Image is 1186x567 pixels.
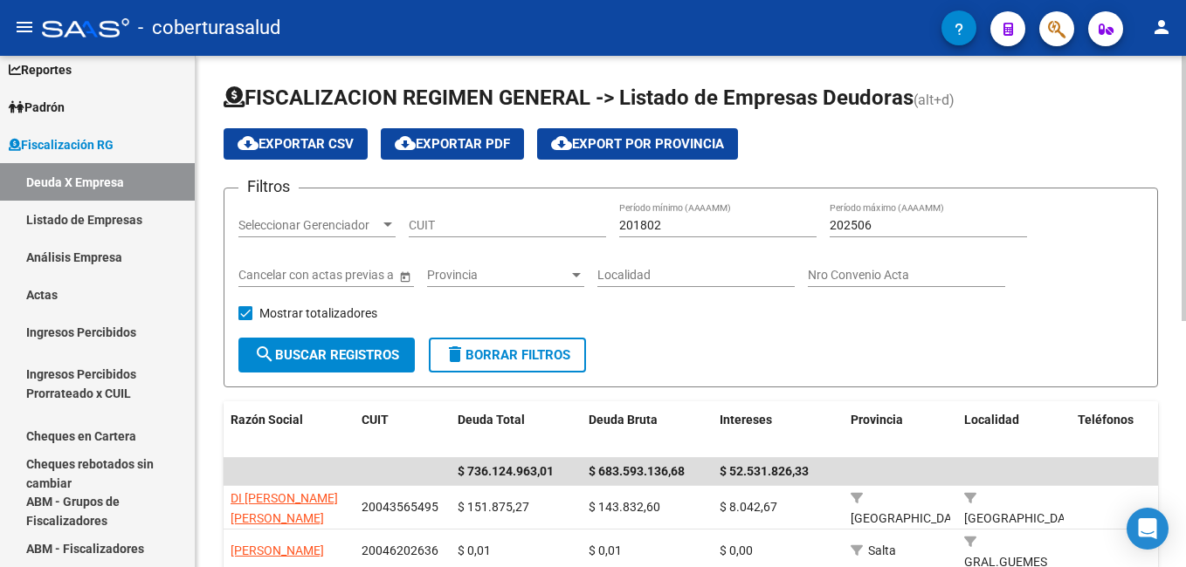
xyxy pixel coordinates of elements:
[589,543,622,557] span: $ 0,01
[1127,508,1169,550] div: Open Intercom Messenger
[720,500,777,514] span: $ 8.042,67
[1078,413,1134,427] span: Teléfonos
[851,413,903,427] span: Provincia
[362,413,389,427] span: CUIT
[458,500,529,514] span: $ 151.875,27
[395,136,510,152] span: Exportar PDF
[9,135,114,154] span: Fiscalización RG
[138,9,280,47] span: - coberturasalud
[362,500,438,514] span: 20043565495
[396,267,414,285] button: Open calendar
[224,128,368,160] button: Exportar CSV
[259,303,377,324] span: Mostrar totalizadores
[720,413,772,427] span: Intereses
[224,85,914,110] span: FISCALIZACION REGIMEN GENERAL -> Listado de Empresas Deudoras
[9,98,65,117] span: Padrón
[458,464,554,478] span: $ 736.124.963,01
[381,128,524,160] button: Exportar PDF
[355,401,451,459] datatable-header-cell: CUIT
[231,413,303,427] span: Razón Social
[582,401,713,459] datatable-header-cell: Deuda Bruta
[254,347,399,363] span: Buscar Registros
[551,136,724,152] span: Export por Provincia
[551,133,572,154] mat-icon: cloud_download
[238,136,354,152] span: Exportar CSV
[851,511,969,525] span: [GEOGRAPHIC_DATA]
[914,92,955,108] span: (alt+d)
[238,133,259,154] mat-icon: cloud_download
[537,128,738,160] button: Export por Provincia
[427,268,569,283] span: Provincia
[238,174,299,199] h3: Filtros
[458,543,491,557] span: $ 0,01
[395,133,416,154] mat-icon: cloud_download
[231,491,338,525] span: DI [PERSON_NAME] [PERSON_NAME]
[713,401,844,459] datatable-header-cell: Intereses
[957,401,1071,459] datatable-header-cell: Localidad
[458,413,525,427] span: Deuda Total
[589,500,660,514] span: $ 143.832,60
[445,347,570,363] span: Borrar Filtros
[238,338,415,372] button: Buscar Registros
[231,543,324,557] span: [PERSON_NAME]
[964,511,1082,525] span: [GEOGRAPHIC_DATA]
[720,464,809,478] span: $ 52.531.826,33
[720,543,753,557] span: $ 0,00
[9,60,72,79] span: Reportes
[844,401,957,459] datatable-header-cell: Provincia
[451,401,582,459] datatable-header-cell: Deuda Total
[254,344,275,365] mat-icon: search
[362,543,438,557] span: 20046202636
[445,344,465,365] mat-icon: delete
[964,413,1019,427] span: Localidad
[1151,17,1172,38] mat-icon: person
[868,543,896,557] span: Salta
[14,17,35,38] mat-icon: menu
[429,338,586,372] button: Borrar Filtros
[589,464,685,478] span: $ 683.593.136,68
[238,218,380,233] span: Seleccionar Gerenciador
[224,401,355,459] datatable-header-cell: Razón Social
[589,413,658,427] span: Deuda Bruta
